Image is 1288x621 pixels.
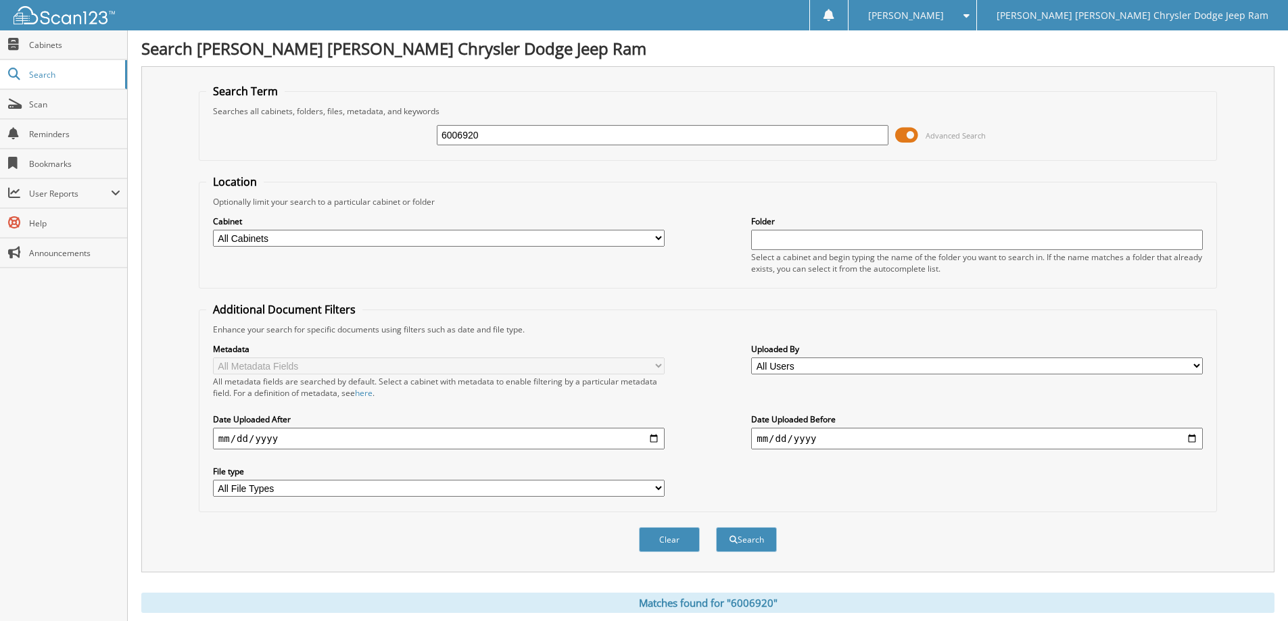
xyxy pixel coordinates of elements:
[868,11,944,20] span: [PERSON_NAME]
[213,466,665,477] label: File type
[29,247,120,259] span: Announcements
[716,527,777,552] button: Search
[206,302,362,317] legend: Additional Document Filters
[206,324,1210,335] div: Enhance your search for specific documents using filters such as date and file type.
[206,84,285,99] legend: Search Term
[29,69,118,80] span: Search
[206,174,264,189] legend: Location
[141,593,1274,613] div: Matches found for "6006920"
[355,387,373,399] a: here
[213,376,665,399] div: All metadata fields are searched by default. Select a cabinet with metadata to enable filtering b...
[14,6,115,24] img: scan123-logo-white.svg
[29,39,120,51] span: Cabinets
[639,527,700,552] button: Clear
[206,196,1210,207] div: Optionally limit your search to a particular cabinet or folder
[29,188,111,199] span: User Reports
[213,216,665,227] label: Cabinet
[29,218,120,229] span: Help
[213,414,665,425] label: Date Uploaded After
[751,428,1203,449] input: end
[926,130,986,141] span: Advanced Search
[751,216,1203,227] label: Folder
[213,428,665,449] input: start
[213,343,665,355] label: Metadata
[141,37,1274,59] h1: Search [PERSON_NAME] [PERSON_NAME] Chrysler Dodge Jeep Ram
[29,158,120,170] span: Bookmarks
[751,343,1203,355] label: Uploaded By
[29,99,120,110] span: Scan
[206,105,1210,117] div: Searches all cabinets, folders, files, metadata, and keywords
[997,11,1268,20] span: [PERSON_NAME] [PERSON_NAME] Chrysler Dodge Jeep Ram
[751,251,1203,274] div: Select a cabinet and begin typing the name of the folder you want to search in. If the name match...
[29,128,120,140] span: Reminders
[1220,556,1288,621] iframe: Chat Widget
[751,414,1203,425] label: Date Uploaded Before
